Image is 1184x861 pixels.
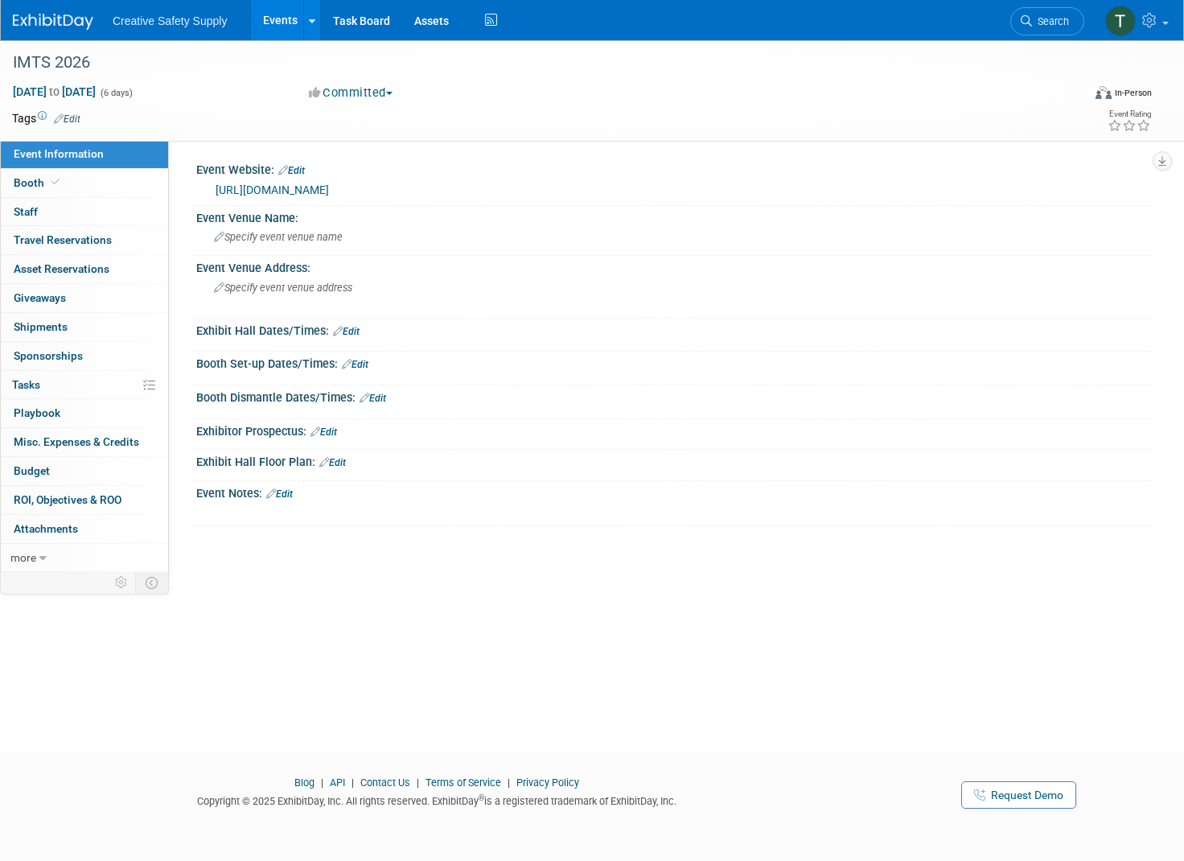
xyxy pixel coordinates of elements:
span: Staff [14,205,38,218]
a: Blog [294,777,314,789]
td: Tags [12,110,80,126]
a: Edit [333,326,360,337]
a: Giveaways [1,284,168,312]
span: more [10,551,36,564]
div: Exhibitor Prospectus: [196,419,1152,440]
sup: ® [479,793,484,802]
div: Event Venue Address: [196,256,1152,276]
a: Edit [342,359,368,370]
span: (6 days) [99,88,133,98]
a: API [330,777,345,789]
span: ROI, Objectives & ROO [14,493,121,506]
a: [URL][DOMAIN_NAME] [216,183,329,196]
a: Request Demo [961,781,1076,809]
button: Committed [303,84,399,101]
a: Edit [266,488,293,500]
span: | [347,777,358,789]
span: Travel Reservations [14,233,112,246]
a: Misc. Expenses & Credits [1,428,168,456]
div: Event Rating [1108,110,1151,118]
span: | [317,777,327,789]
div: Event Notes: [196,481,1152,502]
a: Budget [1,457,168,485]
img: Thom Cheney [1105,6,1136,36]
a: Shipments [1,313,168,341]
span: Shipments [14,320,68,333]
div: In-Person [1114,87,1152,99]
a: Playbook [1,399,168,427]
span: | [504,777,514,789]
a: Edit [54,113,80,125]
td: Toggle Event Tabs [136,572,169,593]
img: ExhibitDay [13,14,93,30]
a: Sponsorships [1,342,168,370]
span: Sponsorships [14,349,83,362]
span: Search [1032,15,1069,27]
a: Contact Us [360,777,410,789]
i: Booth reservation complete [51,178,60,187]
span: Creative Safety Supply [113,14,227,27]
a: Search [1010,7,1084,35]
div: Booth Set-up Dates/Times: [196,352,1152,373]
span: [DATE] [DATE] [12,84,97,99]
a: Tasks [1,371,168,399]
span: Asset Reservations [14,262,109,275]
span: Misc. Expenses & Credits [14,435,139,448]
span: Event Information [14,147,104,160]
span: Tasks [12,378,40,391]
span: Specify event venue name [214,231,343,243]
a: Event Information [1,140,168,168]
td: Personalize Event Tab Strip [108,572,136,593]
a: Edit [360,393,386,404]
span: Attachments [14,522,78,535]
a: Asset Reservations [1,255,168,283]
img: Format-Inperson.png [1096,86,1112,99]
a: ROI, Objectives & ROO [1,486,168,514]
a: Terms of Service [425,777,501,789]
span: Budget [14,464,50,477]
div: Booth Dismantle Dates/Times: [196,385,1152,406]
a: Attachments [1,515,168,543]
a: Edit [310,426,337,438]
a: Staff [1,198,168,226]
div: Event Format [982,84,1152,108]
span: to [47,85,62,98]
a: Edit [278,165,305,176]
span: Giveaways [14,291,66,304]
div: Copyright © 2025 ExhibitDay, Inc. All rights reserved. ExhibitDay is a registered trademark of Ex... [12,790,861,809]
span: Specify event venue address [214,282,352,294]
div: Exhibit Hall Dates/Times: [196,319,1152,340]
div: Event Website: [196,158,1152,179]
a: Travel Reservations [1,226,168,254]
a: Privacy Policy [516,777,579,789]
div: IMTS 2026 [7,48,1054,77]
a: Booth [1,169,168,197]
span: | [413,777,423,789]
div: Event Venue Name: [196,206,1152,226]
span: Booth [14,176,63,189]
a: more [1,544,168,572]
a: Edit [319,457,346,468]
span: Playbook [14,406,60,419]
div: Exhibit Hall Floor Plan: [196,450,1152,471]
